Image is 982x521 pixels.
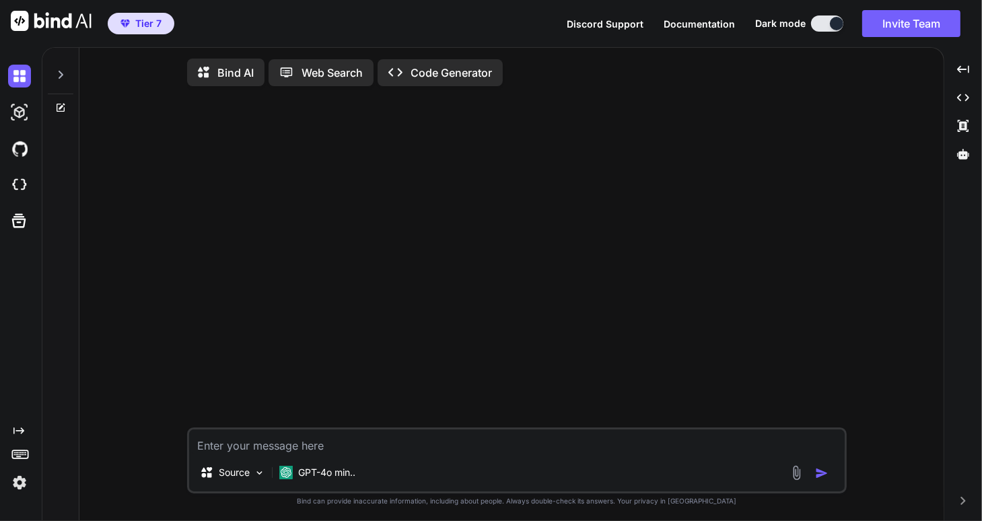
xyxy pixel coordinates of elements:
[664,18,735,30] span: Documentation
[8,65,31,88] img: darkChat
[8,101,31,124] img: darkAi-studio
[567,17,643,31] button: Discord Support
[219,466,250,479] p: Source
[8,174,31,197] img: cloudideIcon
[279,466,293,479] img: GPT-4o mini
[567,18,643,30] span: Discord Support
[108,13,174,34] button: premiumTier 7
[120,20,130,28] img: premium
[8,471,31,494] img: settings
[755,17,806,30] span: Dark mode
[862,10,960,37] button: Invite Team
[135,17,162,30] span: Tier 7
[11,11,92,31] img: Bind AI
[815,466,829,480] img: icon
[217,65,254,81] p: Bind AI
[302,65,363,81] p: Web Search
[8,137,31,160] img: githubDark
[298,466,355,479] p: GPT-4o min..
[254,467,265,479] img: Pick Models
[411,65,492,81] p: Code Generator
[789,465,804,481] img: attachment
[664,17,735,31] button: Documentation
[187,496,847,506] p: Bind can provide inaccurate information, including about people. Always double-check its answers....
